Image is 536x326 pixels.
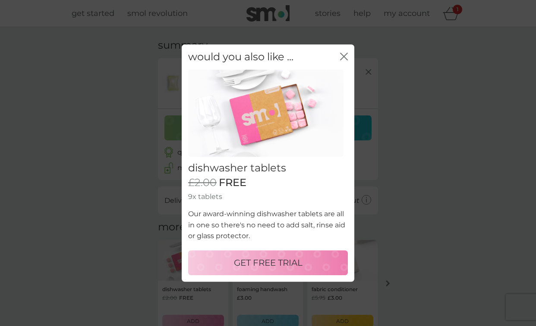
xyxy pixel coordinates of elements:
span: £2.00 [188,177,217,189]
h2: would you also like ... [188,51,293,63]
p: GET FREE TRIAL [234,256,303,270]
button: close [340,53,348,62]
h2: dishwasher tablets [188,162,348,174]
p: Our award-winning dishwasher tablets are all in one so there's no need to add salt, rinse aid or ... [188,208,348,242]
span: FREE [219,177,246,189]
p: 9x tablets [188,191,348,202]
button: GET FREE TRIAL [188,250,348,275]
